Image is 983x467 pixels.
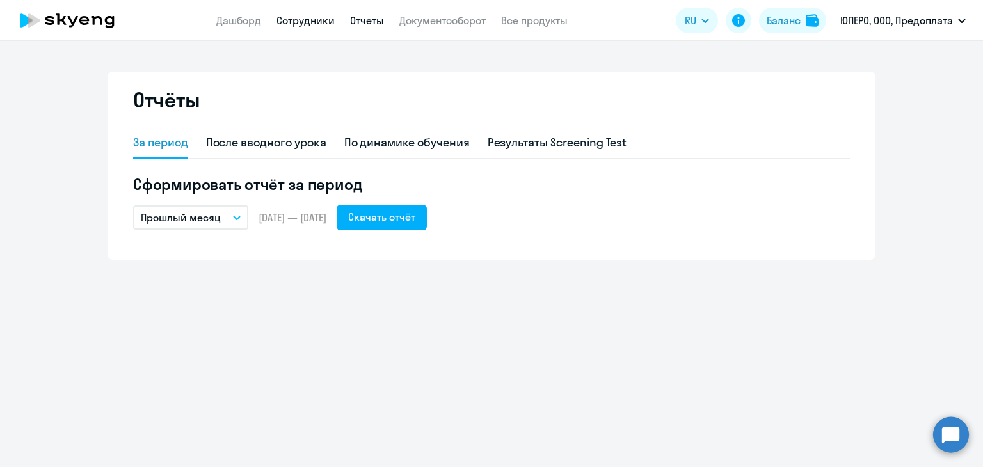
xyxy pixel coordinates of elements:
[133,134,188,151] div: За период
[133,87,200,113] h2: Отчёты
[767,13,801,28] div: Баланс
[133,174,850,194] h5: Сформировать отчёт за период
[276,14,335,27] a: Сотрудники
[759,8,826,33] button: Балансbalance
[348,209,415,225] div: Скачать отчёт
[216,14,261,27] a: Дашборд
[259,210,326,225] span: [DATE] — [DATE]
[337,205,427,230] button: Скачать отчёт
[685,13,696,28] span: RU
[834,5,972,36] button: ЮПЕРО, ООО, Предоплата
[488,134,627,151] div: Результаты Screening Test
[840,13,953,28] p: ЮПЕРО, ООО, Предоплата
[344,134,470,151] div: По динамике обучения
[501,14,568,27] a: Все продукты
[141,210,221,225] p: Прошлый месяц
[206,134,326,151] div: После вводного урока
[133,205,248,230] button: Прошлый месяц
[676,8,718,33] button: RU
[350,14,384,27] a: Отчеты
[806,14,819,27] img: balance
[399,14,486,27] a: Документооборот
